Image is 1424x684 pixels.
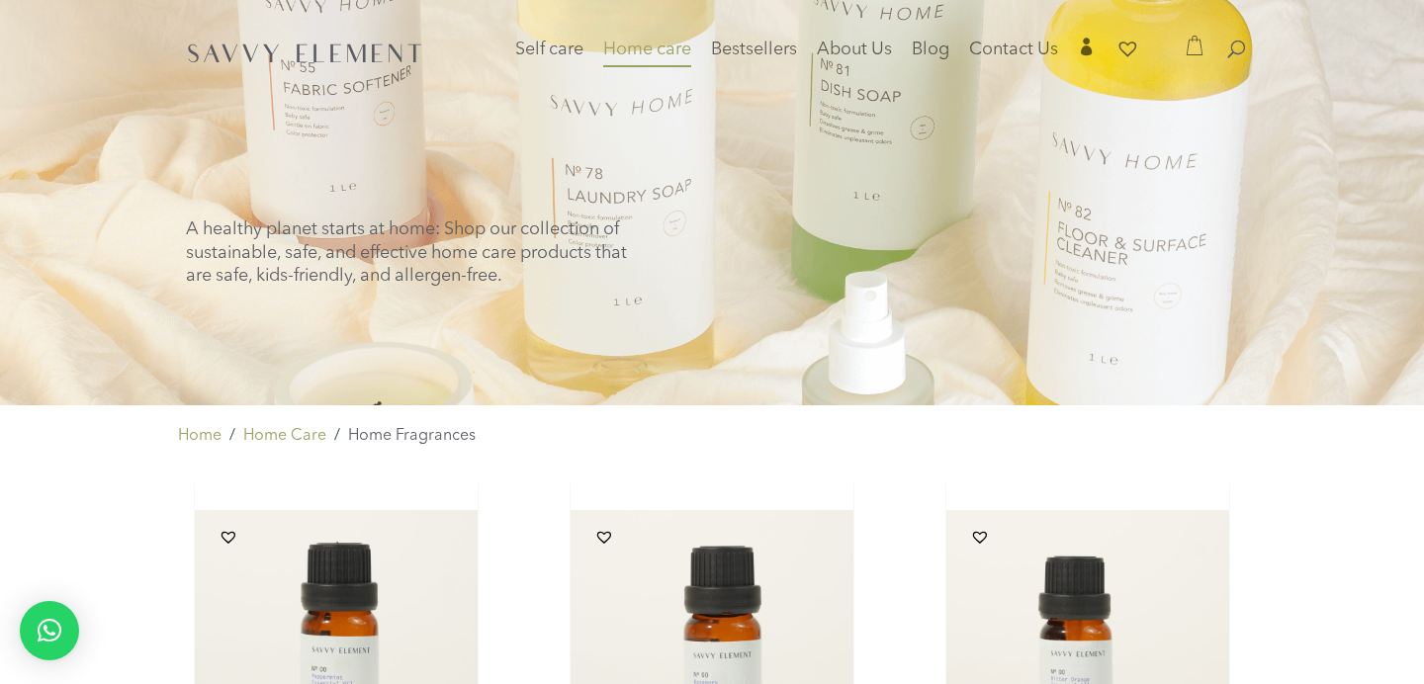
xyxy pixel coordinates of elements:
span: Home care [603,41,691,58]
span: Blog [912,41,949,58]
a: Bestsellers [711,43,797,70]
span: Bestsellers [711,41,797,58]
a: Home care [603,43,691,82]
span: / [229,423,235,449]
p: A healthy planet starts at home: Shop our collection of sustainable, safe, and effective home car... [186,218,629,288]
span: Home Fragrances [348,428,476,444]
a: Contact Us [969,43,1058,70]
a: Home [178,423,222,449]
img: SavvyElement [182,37,427,68]
span: Contact Us [969,41,1058,58]
a: Self care [515,43,583,82]
span: Home Care [243,428,326,444]
span: Self care [515,41,583,58]
a: About Us [817,43,892,70]
span: About Us [817,41,892,58]
span:  [1078,38,1096,55]
a: Blog [912,43,949,70]
a: Home Care [243,423,326,449]
a:  [1078,38,1096,70]
span: / [334,423,340,449]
